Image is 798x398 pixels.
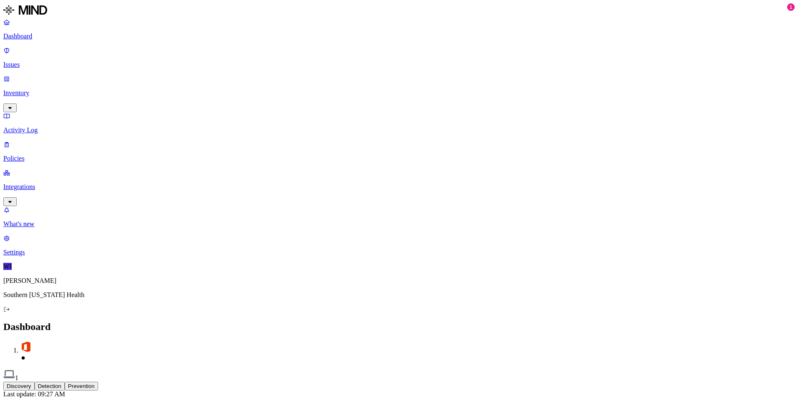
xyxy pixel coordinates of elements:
[3,291,795,299] p: Southern [US_STATE] Health
[3,126,795,134] p: Activity Log
[3,75,795,111] a: Inventory
[3,382,35,390] button: Discovery
[787,3,795,11] div: 1
[3,390,65,398] span: Last update: 09:27 AM
[35,382,65,390] button: Detection
[20,341,32,353] img: office-365.svg
[3,183,795,191] p: Integrations
[15,374,18,381] span: 1
[3,3,795,18] a: MIND
[3,141,795,162] a: Policies
[3,368,15,380] img: endpoint.svg
[3,61,795,68] p: Issues
[3,112,795,134] a: Activity Log
[3,234,795,256] a: Settings
[3,33,795,40] p: Dashboard
[3,89,795,97] p: Inventory
[3,249,795,256] p: Settings
[3,220,795,228] p: What's new
[3,321,795,333] h2: Dashboard
[3,47,795,68] a: Issues
[3,3,47,17] img: MIND
[3,263,12,270] span: WI
[3,206,795,228] a: What's new
[3,169,795,205] a: Integrations
[3,18,795,40] a: Dashboard
[3,155,795,162] p: Policies
[65,382,98,390] button: Prevention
